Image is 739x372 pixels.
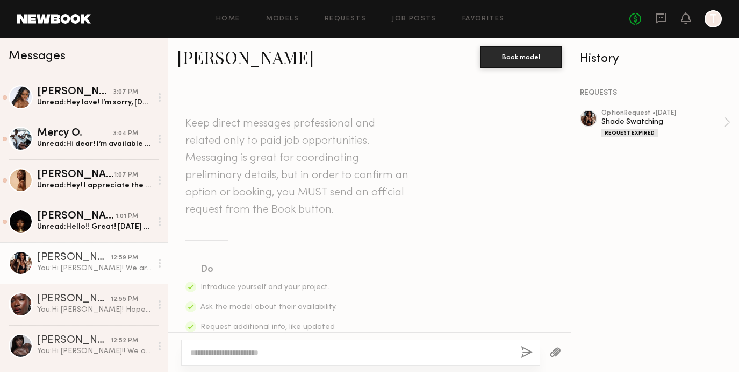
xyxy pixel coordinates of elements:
[37,170,114,180] div: [PERSON_NAME]
[185,115,411,219] header: Keep direct messages professional and related only to paid job opportunities. Messaging is great ...
[480,46,562,68] button: Book model
[37,128,113,139] div: Mercy O.
[114,170,138,180] div: 1:07 PM
[37,335,111,346] div: [PERSON_NAME]
[601,110,724,117] div: option Request • [DATE]
[37,180,152,191] div: Unread: Hey! I appreciate the inquiry again! I have class in the morning, but can be available af...
[37,346,152,356] div: You: Hi [PERSON_NAME]!! We are finalizing our plans for [DATE] swatch testing and wanted to give ...
[462,16,505,23] a: Favorites
[325,16,366,23] a: Requests
[37,263,152,273] div: You: Hi [PERSON_NAME]! We are planning another swatch shoot for [DATE], and wanted to see your po...
[392,16,436,23] a: Job Posts
[216,16,240,23] a: Home
[37,294,111,305] div: [PERSON_NAME]
[111,294,138,305] div: 12:55 PM
[37,252,111,263] div: [PERSON_NAME]
[113,129,138,139] div: 3:04 PM
[266,16,299,23] a: Models
[113,87,138,97] div: 3:07 PM
[601,110,730,137] a: optionRequest •[DATE]Shade SwatchingRequest Expired
[37,87,113,97] div: [PERSON_NAME]
[580,89,730,97] div: REQUESTS
[601,117,724,127] div: Shade Swatching
[37,305,152,315] div: You: Hi [PERSON_NAME]! Hope you're doing well! We are planning for another swatch shoot [DATE][DA...
[111,253,138,263] div: 12:59 PM
[111,336,138,346] div: 12:52 PM
[37,139,152,149] div: Unread: Hi dear! I’m available [DATE] , I can do [DATE] afternoon. Let me know what time works be...
[37,211,116,222] div: [PERSON_NAME]
[37,97,152,108] div: Unread: Hey love! I’m sorry, [DATE] I’m not available 🥲
[177,45,314,68] a: [PERSON_NAME]
[200,324,335,353] span: Request additional info, like updated digitals, relevant experience, other skills, etc.
[705,10,722,27] a: T
[116,212,138,222] div: 1:01 PM
[37,222,152,232] div: Unread: Hello!! Great! [DATE] after 12pm works for me!
[200,304,337,311] span: Ask the model about their availability.
[200,262,338,277] div: Do
[9,50,66,62] span: Messages
[200,284,329,291] span: Introduce yourself and your project.
[480,52,562,61] a: Book model
[601,129,658,137] div: Request Expired
[580,53,730,65] div: History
